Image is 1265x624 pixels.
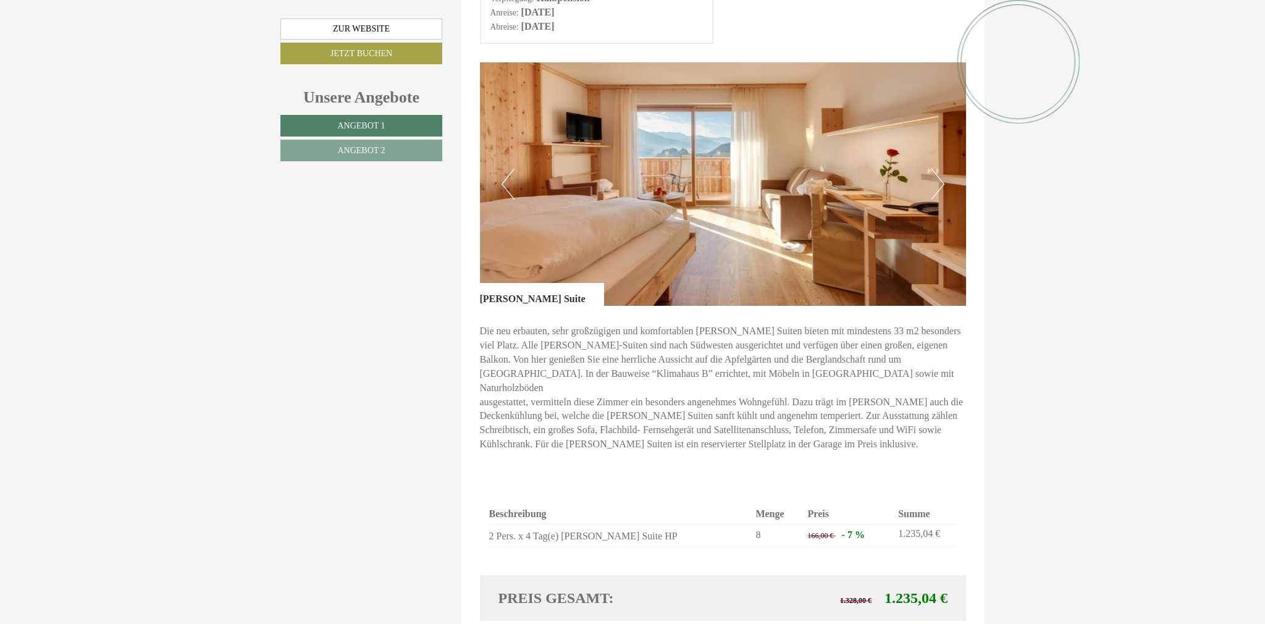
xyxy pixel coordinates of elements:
th: Beschreibung [489,505,751,524]
button: Previous [502,169,515,200]
span: Angebot 2 [337,146,385,155]
td: 8 [750,524,802,546]
p: Die neu erbauten, sehr großzügigen und komfortablen [PERSON_NAME] Suiten bieten mit mindestens 33... [480,324,967,452]
td: 1.235,04 € [893,524,957,546]
td: 2 Pers. x 4 Tag(e) [PERSON_NAME] Suite HP [489,524,751,546]
small: Abreise: [490,22,519,32]
button: Next [931,169,944,200]
a: Jetzt buchen [280,43,442,64]
th: Menge [750,505,802,524]
div: Unsere Angebote [280,86,442,109]
b: [DATE] [521,7,555,17]
th: Preis [803,505,894,524]
div: [PERSON_NAME] Suite [480,283,604,306]
span: - 7 % [842,529,865,540]
span: Angebot 1 [337,121,385,130]
a: Zur Website [280,19,442,40]
img: image [480,62,967,306]
b: [DATE] [521,21,555,32]
th: Summe [893,505,957,524]
div: Preis gesamt: [489,588,723,609]
small: Anreise: [490,8,519,17]
span: 1.328,00 € [840,596,872,605]
span: 1.235,04 € [885,590,948,606]
span: 166,00 € [808,531,834,540]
